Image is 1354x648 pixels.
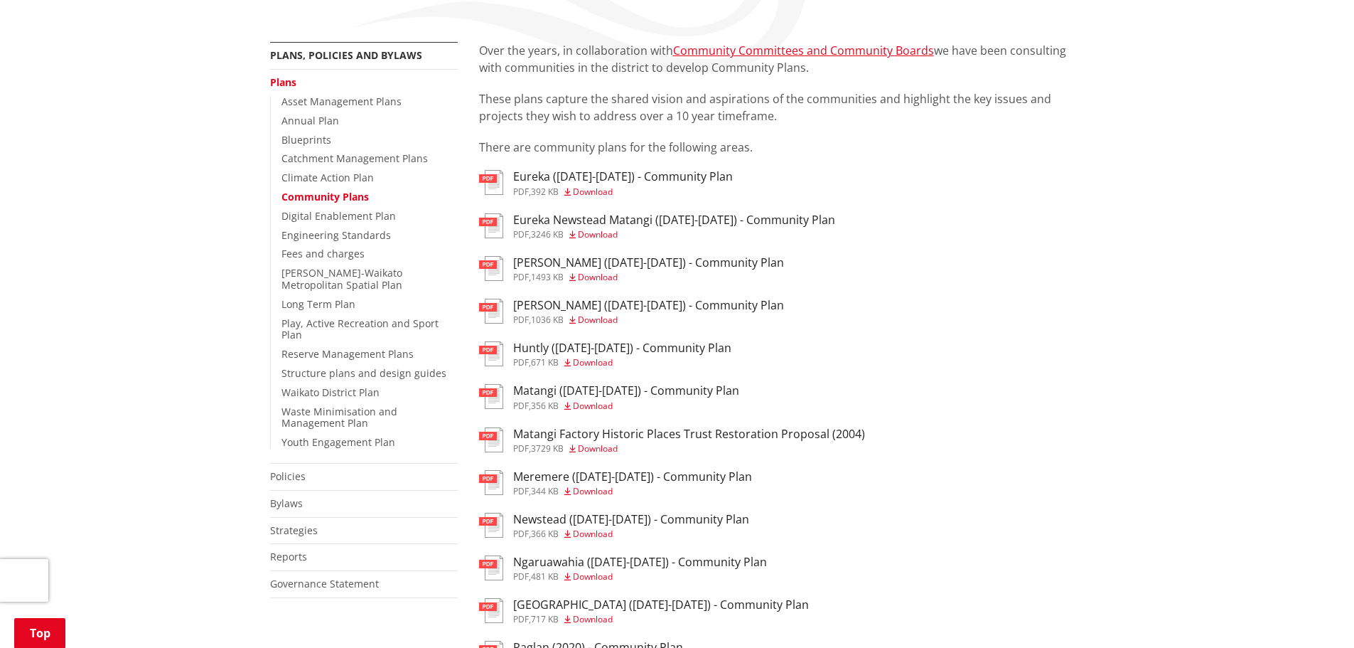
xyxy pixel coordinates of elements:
[513,271,529,283] span: pdf
[573,400,613,412] span: Download
[479,341,731,367] a: Huntly ([DATE]-[DATE]) - Community Plan pdf,671 KB Download
[479,213,835,239] a: Eureka Newstead Matangi ([DATE]-[DATE]) - Community Plan pdf,3246 KB Download
[578,314,618,326] span: Download
[531,485,559,497] span: 344 KB
[513,528,529,540] span: pdf
[270,48,422,62] a: Plans, policies and bylaws
[513,402,739,410] div: ,
[270,496,303,510] a: Bylaws
[479,384,503,409] img: document-pdf.svg
[281,266,402,292] a: [PERSON_NAME]-Waikato Metropolitan Spatial Plan
[479,513,749,538] a: Newstead ([DATE]-[DATE]) - Community Plan pdf,366 KB Download
[281,152,428,165] a: Catchment Management Plans
[281,247,365,260] a: Fees and charges
[281,317,439,342] a: Play, Active Recreation and Sport Plan
[513,186,529,198] span: pdf
[513,556,767,569] h3: Ngaruawahia ([DATE]-[DATE]) - Community Plan
[513,230,835,239] div: ,
[479,556,767,581] a: Ngaruawahia ([DATE]-[DATE]) - Community Plan pdf,481 KB Download
[479,90,1085,124] p: These plans capture the shared vision and aspirations of the communities and highlight the key is...
[531,400,559,412] span: 356 KB
[513,485,529,497] span: pdf
[531,528,559,540] span: 366 KB
[513,442,529,455] span: pdf
[281,386,380,399] a: Waikato District Plan
[281,114,339,127] a: Annual Plan
[270,75,296,89] a: Plans
[479,213,503,238] img: document-pdf.svg
[281,347,414,361] a: Reserve Management Plans
[479,170,503,195] img: document-pdf.svg
[281,435,395,449] a: Youth Engagement Plan
[513,299,784,312] h3: [PERSON_NAME] ([DATE]-[DATE]) - Community Plan
[513,358,731,367] div: ,
[513,573,767,581] div: ,
[578,442,618,455] span: Download
[531,271,564,283] span: 1493 KB
[513,570,529,583] span: pdf
[573,485,613,497] span: Download
[479,170,733,196] a: Eureka ([DATE]-[DATE]) - Community Plan pdf,392 KB Download
[513,273,784,282] div: ,
[479,470,752,496] a: Meremere ([DATE]-[DATE]) - Community Plan pdf,344 KB Download
[573,528,613,540] span: Download
[281,133,331,147] a: Blueprints
[1289,588,1340,639] iframe: Messenger Launcher
[479,139,1085,156] p: There are community plans for the following areas.
[479,513,503,538] img: document-pdf.svg
[531,186,559,198] span: 392 KB
[531,613,559,625] span: 717 KB
[513,615,809,624] div: ,
[479,341,503,366] img: document-pdf.svg
[281,228,391,242] a: Engineering Standards
[281,190,369,203] a: Community Plans
[270,550,307,563] a: Reports
[281,297,355,311] a: Long Term Plan
[281,366,446,380] a: Structure plans and design guides
[531,442,564,455] span: 3729 KB
[281,171,374,184] a: Climate Action Plan
[479,598,503,623] img: document-pdf.svg
[513,228,529,240] span: pdf
[513,598,809,612] h3: [GEOGRAPHIC_DATA] ([DATE]-[DATE]) - Community Plan
[578,228,618,240] span: Download
[281,209,396,223] a: Digital Enablement Plan
[479,556,503,580] img: document-pdf.svg
[513,445,865,453] div: ,
[531,570,559,583] span: 481 KB
[513,341,731,355] h3: Huntly ([DATE]-[DATE]) - Community Plan
[513,384,739,398] h3: Matangi ([DATE]-[DATE]) - Community Plan
[513,530,749,538] div: ,
[573,613,613,625] span: Download
[573,570,613,583] span: Download
[14,618,65,648] a: Top
[270,524,318,537] a: Strategies
[513,314,529,326] span: pdf
[479,42,1085,76] p: Over the years, in collaboration with we have been consulting with communities in the district to...
[673,43,934,58] a: Community Committees and Community Boards
[479,470,503,495] img: document-pdf.svg
[270,469,306,483] a: Policies
[479,427,865,453] a: Matangi Factory Historic Places Trust Restoration Proposal (2004) pdf,3729 KB Download
[513,316,784,324] div: ,
[513,613,529,625] span: pdf
[513,356,529,368] span: pdf
[479,598,809,624] a: [GEOGRAPHIC_DATA] ([DATE]-[DATE]) - Community Plan pdf,717 KB Download
[531,356,559,368] span: 671 KB
[281,405,397,430] a: Waste Minimisation and Management Plan
[578,271,618,283] span: Download
[531,228,564,240] span: 3246 KB
[513,170,733,184] h3: Eureka ([DATE]-[DATE]) - Community Plan
[513,427,865,441] h3: Matangi Factory Historic Places Trust Restoration Proposal (2004)
[513,256,784,270] h3: [PERSON_NAME] ([DATE]-[DATE]) - Community Plan
[531,314,564,326] span: 1036 KB
[573,356,613,368] span: Download
[479,427,503,452] img: document-pdf.svg
[479,299,503,324] img: document-pdf.svg
[479,384,739,410] a: Matangi ([DATE]-[DATE]) - Community Plan pdf,356 KB Download
[513,513,749,526] h3: Newstead ([DATE]-[DATE]) - Community Plan
[513,487,752,496] div: ,
[479,256,784,282] a: [PERSON_NAME] ([DATE]-[DATE]) - Community Plan pdf,1493 KB Download
[513,470,752,484] h3: Meremere ([DATE]-[DATE]) - Community Plan
[513,188,733,196] div: ,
